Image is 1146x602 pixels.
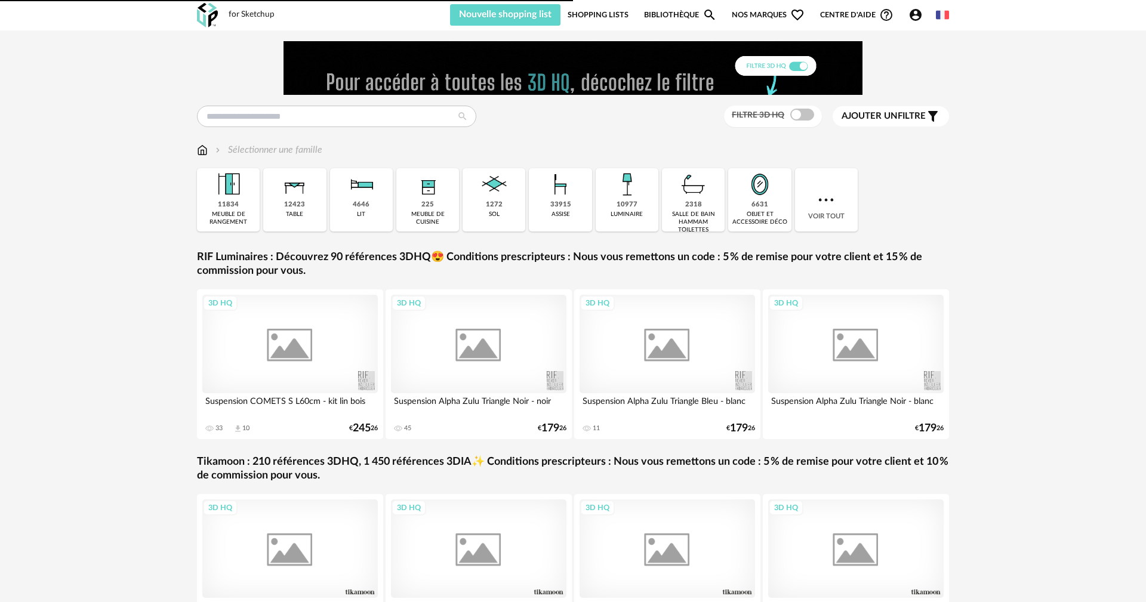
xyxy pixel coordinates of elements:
div: 225 [421,200,434,209]
div: 11834 [218,200,239,209]
span: Filter icon [926,109,940,124]
img: Assise.png [544,168,577,200]
div: sol [489,211,500,218]
div: 1272 [486,200,503,209]
div: 3D HQ [392,500,426,515]
span: Nos marques [732,4,805,26]
span: Account Circle icon [908,8,928,22]
div: 12423 [284,200,305,209]
div: for Sketchup [229,10,275,20]
img: fr [936,8,949,21]
img: svg+xml;base64,PHN2ZyB3aWR0aD0iMTYiIGhlaWdodD0iMTciIHZpZXdCb3g9IjAgMCAxNiAxNyIgZmlsbD0ibm9uZSIgeG... [197,143,208,157]
div: lit [357,211,365,218]
span: Nouvelle shopping list [459,10,552,19]
div: Suspension Alpha Zulu Triangle Noir - noir [391,393,566,417]
div: Suspension COMETS S L60cm - kit lin bois [202,393,378,417]
div: 10 [242,424,249,433]
a: 3D HQ Suspension Alpha Zulu Triangle Noir - noir 45 €17926 [386,289,572,439]
img: svg+xml;base64,PHN2ZyB3aWR0aD0iMTYiIGhlaWdodD0iMTYiIHZpZXdCb3g9IjAgMCAxNiAxNiIgZmlsbD0ibm9uZSIgeG... [213,143,223,157]
div: salle de bain hammam toilettes [666,211,721,234]
span: Filtre 3D HQ [732,111,784,119]
a: Shopping Lists [568,4,629,26]
img: FILTRE%20HQ%20NEW_V1%20(4).gif [284,41,862,95]
img: OXP [197,3,218,27]
div: meuble de rangement [201,211,256,226]
img: Miroir.png [744,168,776,200]
div: 3D HQ [392,295,426,311]
div: meuble de cuisine [400,211,455,226]
div: Suspension Alpha Zulu Triangle Noir - blanc [768,393,944,417]
img: more.7b13dc1.svg [815,189,837,211]
div: luminaire [611,211,643,218]
div: 3D HQ [769,500,803,515]
a: RIF Luminaires : Découvrez 90 références 3DHQ😍 Conditions prescripteurs : Nous vous remettons un ... [197,251,949,279]
div: 3D HQ [580,500,615,515]
span: Help Circle Outline icon [879,8,894,22]
button: Ajouter unfiltre Filter icon [833,106,949,126]
div: objet et accessoire déco [732,211,787,226]
div: 3D HQ [580,295,615,311]
span: Magnify icon [703,8,717,22]
span: Ajouter un [842,112,898,121]
span: 179 [919,424,936,433]
span: 179 [730,424,748,433]
div: 2318 [685,200,702,209]
div: 33 [215,424,223,433]
img: Luminaire.png [611,168,643,200]
div: table [286,211,303,218]
a: 3D HQ Suspension COMETS S L60cm - kit lin bois 33 Download icon 10 €24526 [197,289,383,439]
a: 3D HQ Suspension Alpha Zulu Triangle Noir - blanc €17926 [763,289,949,439]
div: 4646 [353,200,369,209]
a: 3D HQ Suspension Alpha Zulu Triangle Bleu - blanc 11 €17926 [574,289,760,439]
div: 10977 [617,200,637,209]
img: Salle%20de%20bain.png [677,168,710,200]
span: Centre d'aideHelp Circle Outline icon [820,8,894,22]
a: Tikamoon : 210 références 3DHQ, 1 450 références 3DIA✨ Conditions prescripteurs : Nous vous remet... [197,455,949,483]
div: Sélectionner une famille [213,143,322,157]
div: Voir tout [795,168,858,231]
img: Table.png [279,168,311,200]
button: Nouvelle shopping list [450,4,560,26]
div: Suspension Alpha Zulu Triangle Bleu - blanc [580,393,755,417]
div: 3D HQ [769,295,803,311]
div: 45 [404,424,411,433]
span: 179 [541,424,559,433]
span: Heart Outline icon [790,8,805,22]
span: Account Circle icon [908,8,923,22]
img: Meuble%20de%20rangement.png [212,168,245,200]
span: filtre [842,110,926,122]
img: Literie.png [345,168,377,200]
div: 3D HQ [203,295,238,311]
div: assise [552,211,570,218]
img: Rangement.png [412,168,444,200]
div: 3D HQ [203,500,238,515]
div: 6631 [751,200,768,209]
div: € 26 [915,424,944,433]
div: € 26 [726,424,755,433]
div: 33915 [550,200,571,209]
img: Sol.png [478,168,510,200]
div: € 26 [349,424,378,433]
div: 11 [593,424,600,433]
div: € 26 [538,424,566,433]
span: 245 [353,424,371,433]
a: BibliothèqueMagnify icon [644,4,717,26]
span: Download icon [233,424,242,433]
